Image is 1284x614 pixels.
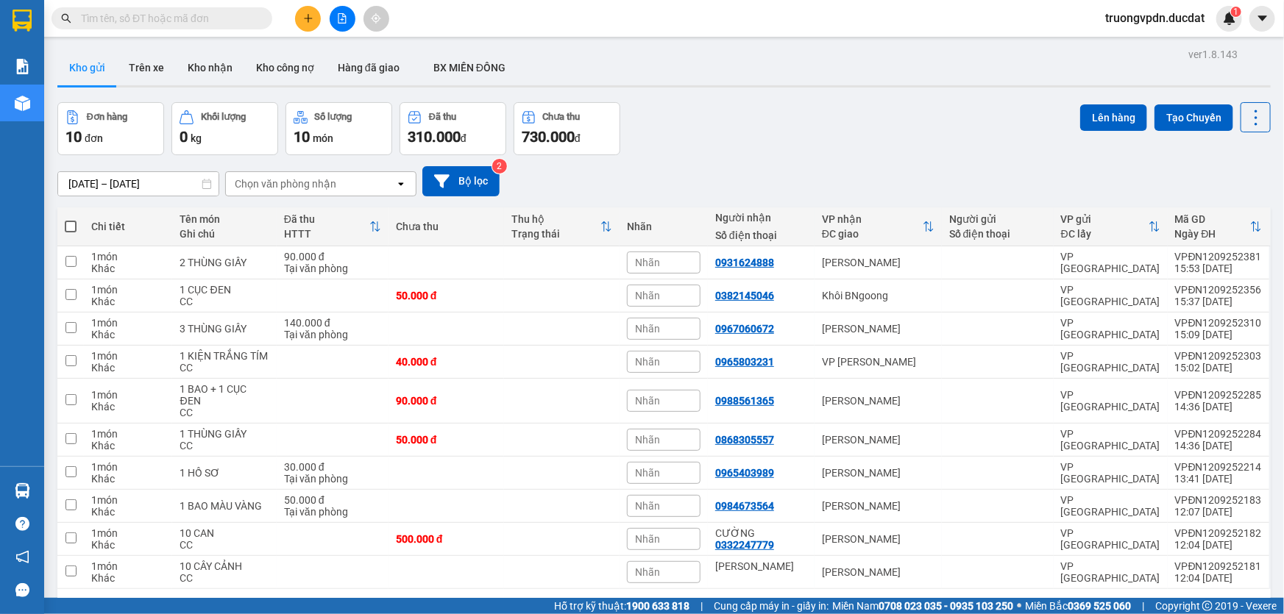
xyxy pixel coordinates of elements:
[1168,207,1269,246] th: Toggle SortBy
[180,213,269,225] div: Tên món
[1175,473,1262,485] div: 13:41 [DATE]
[715,539,774,551] div: 0332247779
[396,434,497,446] div: 50.000 đ
[295,6,321,32] button: plus
[626,600,689,612] strong: 1900 633 818
[91,461,165,473] div: 1 món
[180,350,269,362] div: 1 KIỆN TRẮNG TÍM
[95,71,167,85] strong: 0901 933 179
[1054,207,1168,246] th: Toggle SortBy
[91,527,165,539] div: 1 món
[91,296,165,307] div: Khác
[180,323,269,335] div: 3 THÙNG GIẤY
[65,128,82,146] span: 10
[627,221,700,232] div: Nhãn
[396,395,497,407] div: 90.000 đ
[1175,401,1262,413] div: 14:36 [DATE]
[15,59,30,74] img: solution-icon
[315,112,352,122] div: Số lượng
[1061,560,1160,584] div: VP [GEOGRAPHIC_DATA]
[1175,494,1262,506] div: VPĐN1209252183
[714,598,829,614] span: Cung cấp máy in - giấy in:
[284,228,369,240] div: HTTT
[554,598,689,614] span: Hỗ trợ kỹ thuật:
[91,221,165,232] div: Chi tiết
[635,566,660,578] span: Nhãn
[180,362,269,374] div: CC
[10,92,74,113] span: VP GỬI:
[284,213,369,225] div: Đã thu
[635,257,660,268] span: Nhãn
[1061,428,1160,451] div: VP [GEOGRAPHIC_DATA]
[1175,440,1262,451] div: 14:36 [DATE]
[284,461,381,473] div: 30.000 đ
[522,128,575,146] span: 730.000
[277,207,389,246] th: Toggle SortBy
[180,467,269,479] div: 1 HỒ SƠ
[429,112,456,122] div: Đã thu
[117,50,176,85] button: Trên xe
[10,41,80,69] strong: 0931 600 979
[715,290,774,301] div: 0382145046
[1175,527,1262,539] div: VPĐN1209252182
[180,527,269,539] div: 10 CAN
[815,207,942,246] th: Toggle SortBy
[1175,389,1262,401] div: VPĐN1209252285
[91,539,165,551] div: Khác
[180,383,269,407] div: 1 BAO + 1 CỤC ĐEN
[635,323,660,335] span: Nhãn
[191,132,202,144] span: kg
[91,572,165,584] div: Khác
[284,494,381,506] div: 50.000 đ
[1175,317,1262,329] div: VPĐN1209252310
[1175,329,1262,340] div: 15:09 [DATE]
[715,395,774,407] div: 0988561365
[15,517,29,531] span: question-circle
[822,566,934,578] div: [PERSON_NAME]
[504,207,620,246] th: Toggle SortBy
[61,13,71,24] span: search
[543,112,581,122] div: Chưa thu
[422,166,500,196] button: Bộ lọc
[511,213,600,225] div: Thu hộ
[40,14,183,35] span: ĐỨC ĐẠT GIA LAI
[95,41,213,69] strong: 0901 900 568
[400,102,506,155] button: Đã thu310.000đ
[1175,251,1262,263] div: VPĐN1209252381
[715,212,807,224] div: Người nhận
[1202,601,1213,611] span: copyright
[244,50,326,85] button: Kho công nợ
[1175,296,1262,307] div: 15:37 [DATE]
[10,71,82,85] strong: 0901 936 968
[949,228,1046,240] div: Số điện thoại
[180,428,269,440] div: 1 THÙNG GIẤY
[1061,461,1160,485] div: VP [GEOGRAPHIC_DATA]
[715,500,774,512] div: 0984673564
[326,50,411,85] button: Hàng đã giao
[91,401,165,413] div: Khác
[822,500,934,512] div: [PERSON_NAME]
[1175,461,1262,473] div: VPĐN1209252214
[15,583,29,597] span: message
[87,112,127,122] div: Đơn hàng
[91,506,165,518] div: Khác
[635,500,660,512] span: Nhãn
[395,178,407,190] svg: open
[1093,9,1216,27] span: truongvpdn.ducdat
[715,323,774,335] div: 0967060672
[1061,213,1149,225] div: VP gửi
[832,598,1013,614] span: Miền Nam
[180,539,269,551] div: CC
[91,428,165,440] div: 1 món
[715,257,774,268] div: 0931624888
[95,41,187,55] strong: [PERSON_NAME]:
[330,6,355,32] button: file-add
[303,13,313,24] span: plus
[91,350,165,362] div: 1 món
[15,550,29,564] span: notification
[180,284,269,296] div: 1 CỤC ĐEN
[91,329,165,340] div: Khác
[1061,494,1160,518] div: VP [GEOGRAPHIC_DATA]
[715,527,807,539] div: CƯỜNG
[1175,284,1262,296] div: VPĐN1209252356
